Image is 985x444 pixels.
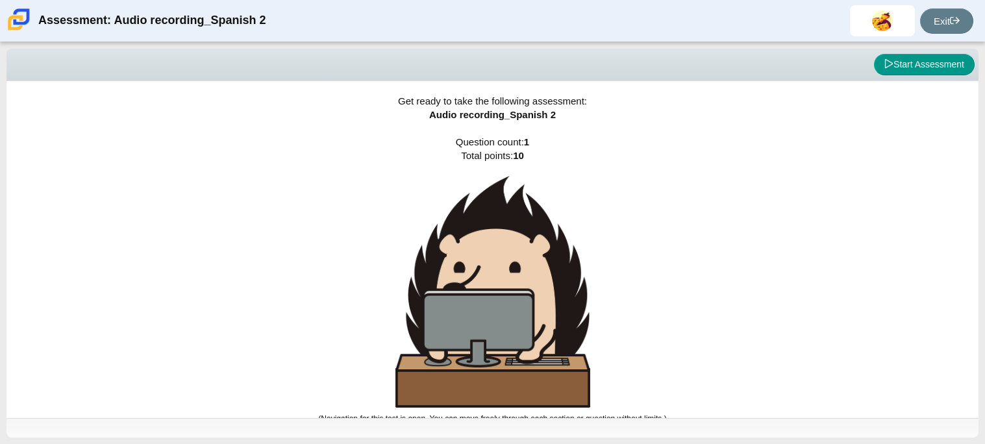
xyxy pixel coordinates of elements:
[524,136,529,147] b: 1
[5,24,32,35] a: Carmen School of Science & Technology
[318,136,666,423] span: Question count: Total points:
[874,54,975,76] button: Start Assessment
[513,150,524,161] b: 10
[395,176,590,408] img: hedgehog-behind-computer-large.png
[872,10,893,31] img: luis.leon.MRXI71
[318,414,666,423] small: (Navigation for this test is open. You can move freely through each section or question without l...
[429,109,556,120] span: Audio recording_Spanish 2
[920,8,973,34] a: Exit
[398,95,587,106] span: Get ready to take the following assessment:
[38,5,266,36] div: Assessment: Audio recording_Spanish 2
[5,6,32,33] img: Carmen School of Science & Technology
